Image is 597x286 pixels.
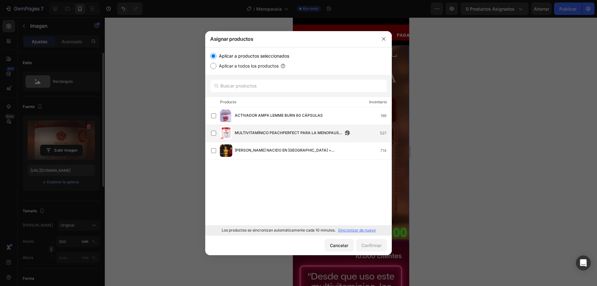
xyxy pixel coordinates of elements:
[104,14,137,22] p: PAGA EN CASA
[220,100,236,104] font: Producto
[380,148,386,153] font: 714
[369,100,387,104] font: Inventario
[356,239,387,251] button: Confirmar
[220,110,232,122] img: imagen del producto
[235,148,335,159] font: [PERSON_NAME] NACIDO EN [GEOGRAPHIC_DATA] + ESCÁNDALO + LLAMA [PERSON_NAME] EROS
[8,19,21,25] div: Image
[210,80,387,92] input: Buscar productos
[380,131,386,135] font: 527
[325,239,354,251] button: Cancelar
[62,14,93,22] p: ENVIO GRATIS
[220,127,232,139] img: imagen del producto
[576,256,591,270] div: Abrir Intercom Messenger
[235,113,323,118] font: ACTIVADOR AMPK LEMME BURN 60 CÁPSULAS
[361,243,382,248] font: Confirmar
[235,130,343,141] font: MULTIVITAMÍNICO PEACHPERFECT PARA LA MENOPAUSIA 60 Cápsulas
[222,228,336,232] font: Los productos se sincronizan automáticamente cada 10 minutos.
[210,36,253,42] font: Asignar productos
[219,53,289,59] font: Aplicar a productos seleccionados
[220,144,232,157] img: imagen del producto
[12,14,51,22] p: RENUEVA TU VIDA
[381,113,386,118] font: 186
[330,243,348,248] font: Cancelar
[219,63,279,68] font: Aplicar a todos los productos
[338,228,376,232] font: Sincronizar de nuevo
